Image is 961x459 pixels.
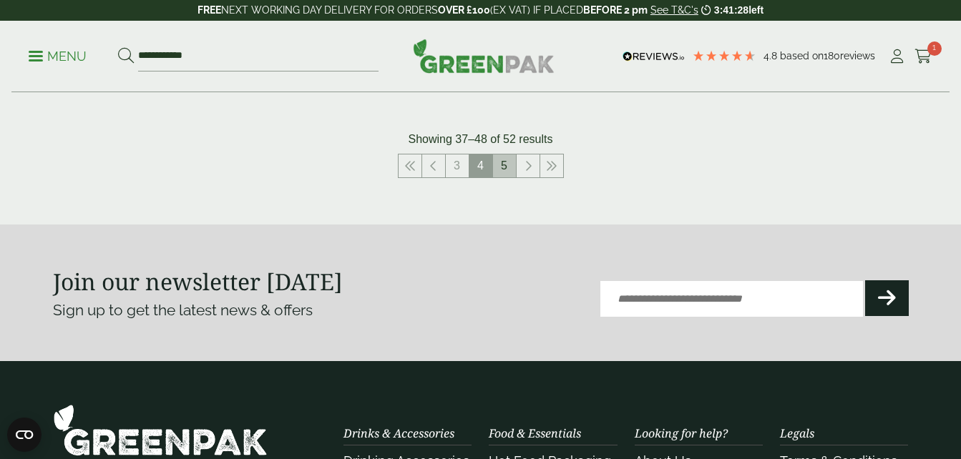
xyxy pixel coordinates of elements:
[840,50,875,61] span: reviews
[888,49,906,64] i: My Account
[824,50,840,61] span: 180
[413,39,555,73] img: GreenPak Supplies
[714,4,748,16] span: 3:41:28
[446,154,469,177] a: 3
[53,299,438,322] p: Sign up to get the latest news & offers
[780,50,824,61] span: Based on
[764,50,780,61] span: 4.8
[623,51,685,61] img: REVIEWS.io
[197,4,221,16] strong: FREE
[438,4,490,16] strong: OVER £100
[493,154,516,177] a: 5
[914,49,932,64] i: Cart
[927,41,942,56] span: 1
[29,48,87,62] a: Menu
[29,48,87,65] p: Menu
[53,266,343,297] strong: Join our newsletter [DATE]
[53,404,268,456] img: GreenPak Supplies
[409,131,553,148] p: Showing 37–48 of 52 results
[650,4,698,16] a: See T&C's
[692,49,756,62] div: 4.78 Stars
[748,4,764,16] span: left
[914,46,932,67] a: 1
[583,4,648,16] strong: BEFORE 2 pm
[469,154,492,177] span: 4
[7,418,42,452] button: Open CMP widget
